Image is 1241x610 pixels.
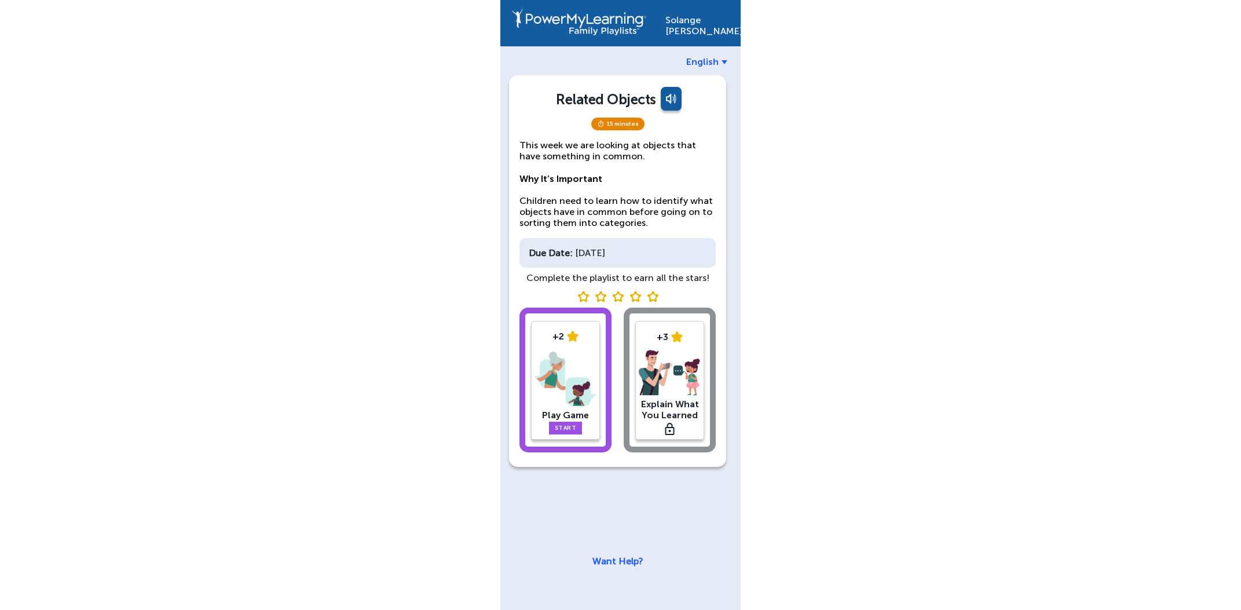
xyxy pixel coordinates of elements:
img: lock.svg [665,423,675,435]
div: Solange [PERSON_NAME] [665,9,729,36]
div: [DATE] [519,238,716,268]
img: blank star [595,291,606,302]
span: English [686,56,719,67]
a: Want Help? [592,556,643,567]
img: blank star [629,291,641,302]
div: Related Objects [556,91,656,108]
strong: Why It’s Important [519,173,602,184]
img: blank star [647,291,658,302]
div: Complete the playlist to earn all the stars! [519,272,716,283]
span: 15 minutes [591,118,645,130]
p: This week we are looking at objects that have something in common. Children need to learn how to ... [519,140,716,229]
img: blank star [612,291,624,302]
div: +2 [535,331,596,342]
a: Start [549,422,583,434]
div: Due Date: [529,247,573,258]
div: Play Game [535,410,596,421]
img: star [567,331,579,342]
a: English [686,56,727,67]
img: blank star [577,291,589,302]
img: timer.svg [597,120,605,127]
img: play-game.png [535,349,596,409]
img: PowerMyLearning Connect [512,9,646,35]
